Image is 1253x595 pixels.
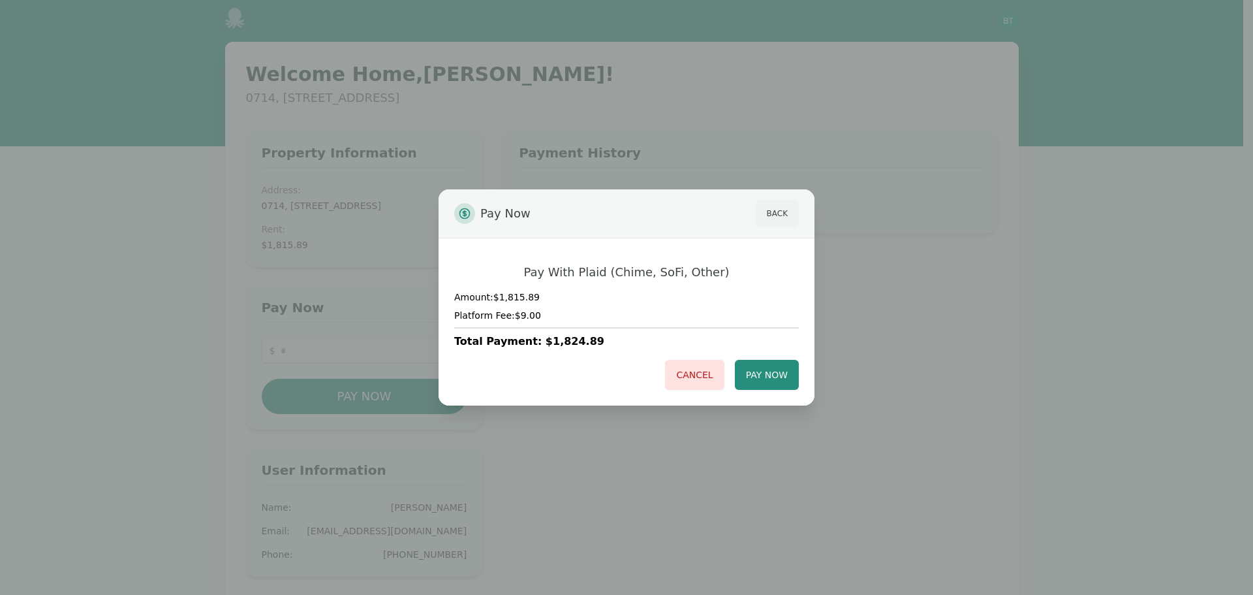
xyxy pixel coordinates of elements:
[756,200,799,227] button: Back
[523,265,729,280] h2: Pay With Plaid (Chime, SoFi, Other)
[454,291,799,304] h4: Amount: $1,815.89
[480,200,531,227] span: Pay Now
[665,360,724,390] button: Cancel
[735,360,799,390] button: Pay Now
[454,309,799,322] h4: Platform Fee: $9.00
[454,334,799,349] h3: Total Payment: $1,824.89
